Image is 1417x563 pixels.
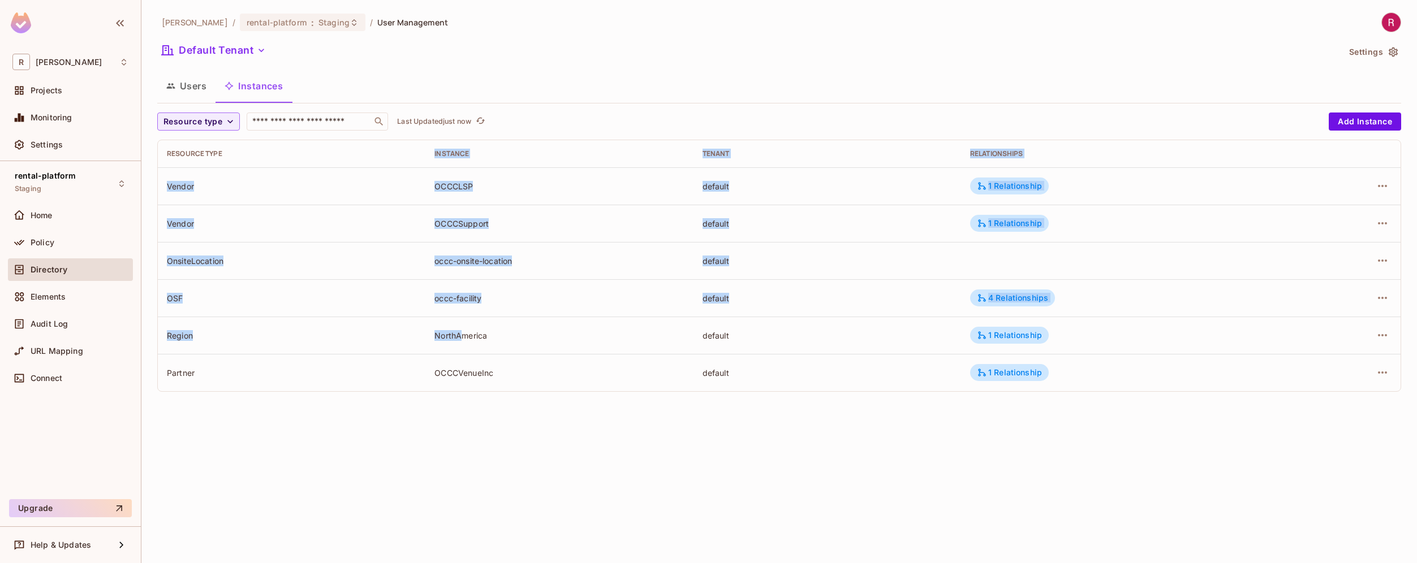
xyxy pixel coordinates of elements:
[434,218,684,229] div: OCCCSupport
[15,171,76,180] span: rental-platform
[216,72,292,100] button: Instances
[977,293,1048,303] div: 4 Relationships
[703,218,952,229] div: default
[473,115,487,128] button: refresh
[434,255,684,266] div: occc-onsite-location
[31,319,68,328] span: Audit Log
[31,238,54,247] span: Policy
[370,17,373,28] li: /
[167,330,416,341] div: Region
[703,330,952,341] div: default
[434,367,684,378] div: OCCCVenueInc
[434,149,684,158] div: Instance
[31,265,67,274] span: Directory
[970,149,1277,158] div: Relationships
[703,367,952,378] div: default
[12,54,30,70] span: R
[157,72,216,100] button: Users
[311,18,315,27] span: :
[977,181,1042,191] div: 1 Relationship
[31,113,72,122] span: Monitoring
[977,367,1042,378] div: 1 Relationship
[167,293,416,304] div: OSF
[703,149,952,158] div: Tenant
[318,17,350,28] span: Staging
[977,330,1042,340] div: 1 Relationship
[167,149,416,158] div: Resource type
[1329,112,1401,131] button: Add Instance
[15,184,41,193] span: Staging
[1382,13,1401,32] img: roy zhang
[397,117,471,126] p: Last Updated just now
[703,255,952,266] div: default
[36,58,102,67] span: Workspace: roy-poc
[471,115,487,128] span: Click to refresh data
[31,540,91,549] span: Help & Updates
[977,218,1042,228] div: 1 Relationship
[9,499,132,517] button: Upgrade
[31,86,62,95] span: Projects
[476,116,485,127] span: refresh
[163,115,222,129] span: Resource type
[377,17,448,28] span: User Management
[247,17,307,28] span: rental-platform
[167,367,416,378] div: Partner
[157,112,240,131] button: Resource type
[167,218,416,229] div: Vendor
[31,292,66,301] span: Elements
[31,140,63,149] span: Settings
[434,330,684,341] div: NorthAmerica
[11,12,31,33] img: SReyMgAAAABJRU5ErkJggg==
[167,181,416,192] div: Vendor
[434,293,684,304] div: occc-facility
[157,41,270,59] button: Default Tenant
[167,255,416,266] div: OnsiteLocation
[31,347,83,356] span: URL Mapping
[703,293,952,304] div: default
[31,374,62,383] span: Connect
[434,181,684,192] div: OCCCLSP
[1345,43,1401,61] button: Settings
[703,181,952,192] div: default
[232,17,235,28] li: /
[31,211,53,220] span: Home
[162,17,228,28] span: the active workspace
